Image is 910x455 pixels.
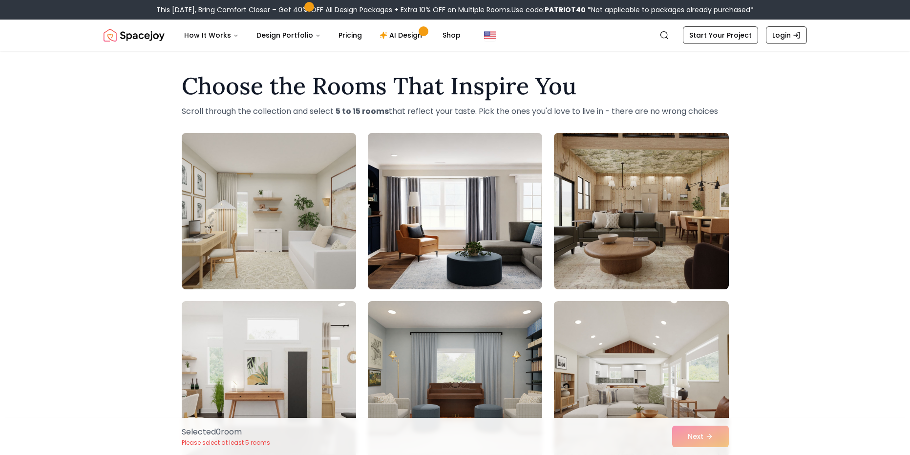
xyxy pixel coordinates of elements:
a: Pricing [331,25,370,45]
strong: 5 to 15 rooms [336,106,389,117]
span: *Not applicable to packages already purchased* [586,5,754,15]
nav: Main [176,25,468,45]
a: AI Design [372,25,433,45]
img: Room room-3 [554,133,728,289]
a: Login [766,26,807,44]
span: Use code: [511,5,586,15]
button: Design Portfolio [249,25,329,45]
div: This [DATE], Bring Comfort Closer – Get 40% OFF All Design Packages + Extra 10% OFF on Multiple R... [156,5,754,15]
b: PATRIOT40 [545,5,586,15]
img: United States [484,29,496,41]
p: Selected 0 room [182,426,270,438]
nav: Global [104,20,807,51]
a: Shop [435,25,468,45]
p: Please select at least 5 rooms [182,439,270,447]
a: Start Your Project [683,26,758,44]
a: Spacejoy [104,25,165,45]
img: Room room-2 [368,133,542,289]
img: Spacejoy Logo [104,25,165,45]
h1: Choose the Rooms That Inspire You [182,74,729,98]
img: Room room-1 [182,133,356,289]
p: Scroll through the collection and select that reflect your taste. Pick the ones you'd love to liv... [182,106,729,117]
button: How It Works [176,25,247,45]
